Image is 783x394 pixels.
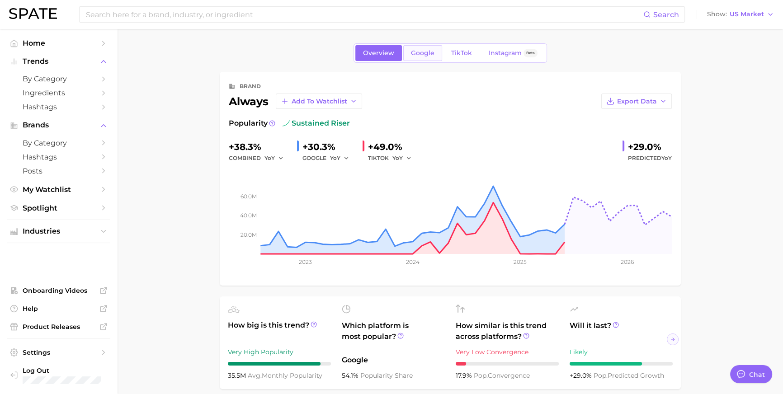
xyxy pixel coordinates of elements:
[594,371,664,380] span: predicted growth
[23,103,95,111] span: Hashtags
[355,45,402,61] a: Overview
[621,258,634,265] tspan: 2026
[248,371,322,380] span: monthly popularity
[228,320,331,342] span: How big is this trend?
[23,185,95,194] span: My Watchlist
[392,153,412,164] button: YoY
[628,140,672,154] div: +29.0%
[23,305,95,313] span: Help
[474,371,530,380] span: convergence
[23,323,95,331] span: Product Releases
[451,49,472,57] span: TikTok
[23,139,95,147] span: by Category
[299,258,312,265] tspan: 2023
[594,371,608,380] abbr: popularity index
[23,75,95,83] span: by Category
[23,227,95,235] span: Industries
[7,302,110,315] a: Help
[7,55,110,68] button: Trends
[228,362,331,366] div: 9 / 10
[342,320,445,350] span: Which platform is most popular?
[283,118,350,129] span: sustained riser
[23,204,95,212] span: Spotlight
[240,81,261,92] div: brand
[7,86,110,100] a: Ingredients
[628,153,672,164] span: Predicted
[474,371,488,380] abbr: popularity index
[228,371,248,380] span: 35.5m
[456,347,559,357] div: Very Low Convergence
[23,286,95,295] span: Onboarding Videos
[7,100,110,114] a: Hashtags
[330,153,349,164] button: YoY
[23,167,95,175] span: Posts
[229,118,268,129] span: Popularity
[570,362,673,366] div: 7 / 10
[7,346,110,359] a: Settings
[392,154,403,162] span: YoY
[264,154,275,162] span: YoY
[526,49,535,57] span: Beta
[456,362,559,366] div: 1 / 10
[489,49,522,57] span: Instagram
[570,347,673,357] div: Likely
[7,183,110,197] a: My Watchlist
[456,371,474,380] span: 17.9%
[276,94,362,109] button: Add to Watchlist
[456,320,559,342] span: How similar is this trend across platforms?
[7,364,110,387] a: Log out. Currently logged in with e-mail doyeon@spate.nyc.
[570,320,673,342] span: Will it last?
[7,284,110,297] a: Onboarding Videos
[9,8,57,19] img: SPATE
[403,45,442,61] a: Google
[667,333,679,345] button: Scroll Right
[228,347,331,357] div: Very High Popularity
[302,153,355,164] div: GOOGLE
[443,45,480,61] a: TikTok
[7,72,110,86] a: by Category
[707,12,727,17] span: Show
[7,136,110,150] a: by Category
[302,140,355,154] div: +30.3%
[23,57,95,66] span: Trends
[229,153,290,164] div: combined
[368,153,418,164] div: TIKTOK
[7,201,110,215] a: Spotlight
[7,225,110,238] button: Industries
[248,371,262,380] abbr: average
[85,7,643,22] input: Search here for a brand, industry, or ingredient
[7,118,110,132] button: Brands
[368,140,418,154] div: +49.0%
[292,98,347,105] span: Add to Watchlist
[229,140,290,154] div: +38.3%
[23,153,95,161] span: Hashtags
[363,49,394,57] span: Overview
[283,120,290,127] img: sustained riser
[23,348,95,356] span: Settings
[342,371,360,380] span: 54.1%
[661,155,672,161] span: YoY
[617,98,657,105] span: Export Data
[705,9,776,20] button: ShowUS Market
[342,355,445,366] span: Google
[360,371,413,380] span: popularity share
[481,45,545,61] a: InstagramBeta
[7,36,110,50] a: Home
[330,154,340,162] span: YoY
[229,94,362,109] div: always
[514,258,527,265] tspan: 2025
[570,371,594,380] span: +29.0%
[264,153,284,164] button: YoY
[411,49,434,57] span: Google
[7,150,110,164] a: Hashtags
[601,94,672,109] button: Export Data
[23,121,95,129] span: Brands
[653,10,679,19] span: Search
[7,164,110,178] a: Posts
[406,258,420,265] tspan: 2024
[23,89,95,97] span: Ingredients
[23,39,95,47] span: Home
[7,320,110,333] a: Product Releases
[23,366,103,375] span: Log Out
[730,12,764,17] span: US Market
